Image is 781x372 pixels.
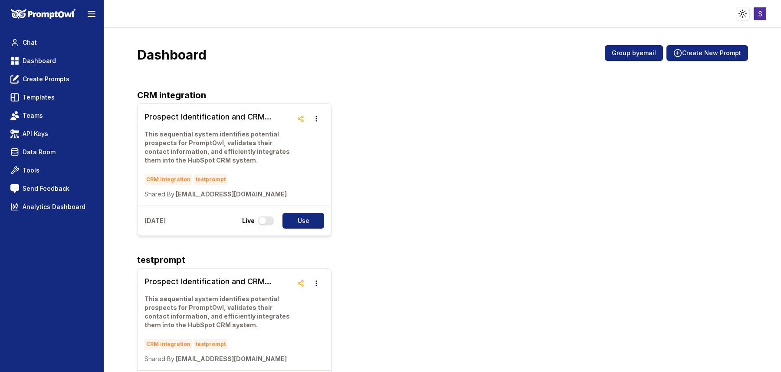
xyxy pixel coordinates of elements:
[23,184,69,193] span: Send Feedback
[23,148,56,156] span: Data Room
[7,181,97,196] a: Send Feedback
[7,90,97,105] a: Templates
[194,174,227,185] span: testprompt
[23,166,39,175] span: Tools
[7,199,97,215] a: Analytics Dashboard
[144,295,293,329] p: This sequential system identifies potential prospects for PromptOwl, validates their contact info...
[282,213,324,229] button: Use
[144,276,293,288] h3: Prospect Identification and CRM Integration Workflow
[144,190,293,199] p: [EMAIL_ADDRESS][DOMAIN_NAME]
[144,355,176,362] span: Shared By:
[7,163,97,178] a: Tools
[7,126,97,142] a: API Keys
[137,47,207,63] h3: Dashboard
[144,174,192,185] span: CRM integration
[144,190,176,198] span: Shared By:
[23,203,85,211] span: Analytics Dashboard
[23,130,48,138] span: API Keys
[7,53,97,69] a: Dashboard
[242,216,255,225] p: Live
[605,45,663,61] button: Group byemail
[7,108,97,123] a: Teams
[144,130,293,165] p: This sequential system identifies potential prospects for PromptOwl, validates their contact info...
[666,45,748,61] button: Create New Prompt
[144,276,293,363] a: Prospect Identification and CRM Integration WorkflowThis sequential system identifies potential p...
[23,56,56,65] span: Dashboard
[7,35,97,50] a: Chat
[23,111,43,120] span: Teams
[144,339,192,349] span: CRM integration
[23,93,55,102] span: Templates
[144,111,293,199] a: Prospect Identification and CRM Integration WorkflowThis sequential system identifies potential p...
[23,38,37,47] span: Chat
[11,9,76,20] img: PromptOwl
[144,216,166,225] p: [DATE]
[10,184,19,193] img: feedback
[7,144,97,160] a: Data Room
[754,7,767,20] img: ACg8ocLrEYv7ui96isuA0pTimbB28-mY6avBZEWfvEye2aaojgfuTg=s96-c
[144,111,293,123] h3: Prospect Identification and CRM Integration Workflow
[194,339,227,349] span: testprompt
[137,89,748,102] h2: CRM integration
[137,253,748,266] h2: testprompt
[23,75,69,83] span: Create Prompts
[277,213,324,229] a: Use
[144,355,293,363] p: [EMAIL_ADDRESS][DOMAIN_NAME]
[7,71,97,87] a: Create Prompts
